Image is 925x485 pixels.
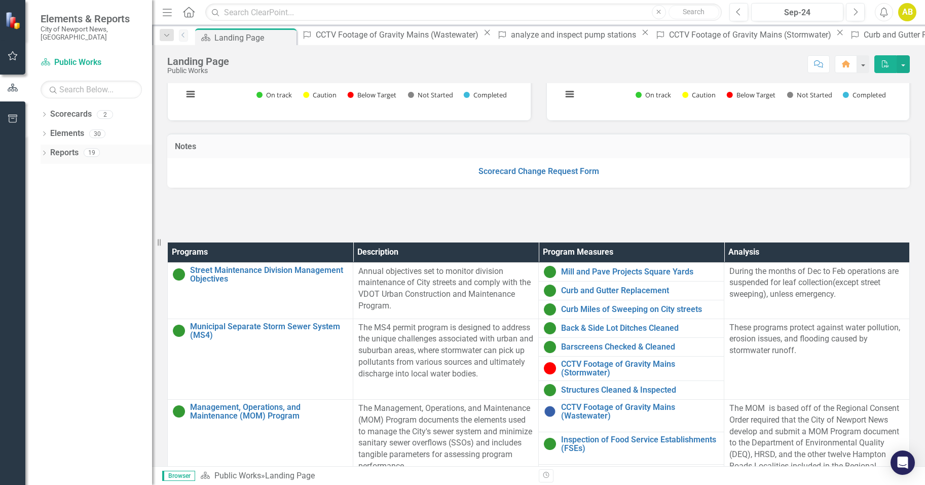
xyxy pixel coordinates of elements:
div: Landing Page [214,31,294,44]
img: Below Target [544,362,556,374]
img: ClearPoint Strategy [4,11,23,30]
img: On Target [544,303,556,316]
a: Reports [50,147,79,159]
img: On Target [544,341,556,353]
img: On Target [173,268,185,281]
a: Curb and Gutter Replacement [561,286,719,295]
span: Annual objectives set to monitor division maintenance of City streets and comply with the VDOT Ur... [358,266,531,311]
a: Public Works [214,471,261,480]
img: On Target [544,384,556,396]
span: Browser [162,471,195,481]
text: Not Started [796,90,832,99]
button: Sep-24 [751,3,844,21]
a: Structures Cleaned & Inspected [561,386,719,395]
button: View chart menu, Chart [183,87,198,101]
img: On Target [544,266,556,278]
a: Public Works [41,57,142,68]
div: CCTV Footage of Gravity Mains (Stormwater) [669,28,834,41]
button: Show On track [636,90,671,99]
button: Show Not Started [408,90,453,99]
a: CCTV Footage of Gravity Mains (Stormwater) [652,28,834,41]
img: On Target [173,405,185,418]
a: Mill and Pave Projects Square Yards [561,267,719,276]
span: Elements & Reports [41,13,142,25]
button: Show Not Started [787,90,832,99]
a: Curb Miles of Sweeping on City streets [561,305,719,314]
a: CCTV Footage of Gravity Mains (Wastewater) [561,403,719,421]
button: Show Below Target [727,90,776,99]
button: Show Completed [843,90,886,99]
a: Back & Side Lot Ditches Cleaned [561,324,719,333]
a: CCTV Footage of Gravity Mains (Stormwater) [561,360,719,377]
p: During the months of Dec to Feb operations are suspended for leaf collection(except street sweepi... [729,266,904,301]
img: No Information [544,405,556,418]
button: Show Below Target [348,90,397,99]
div: analyze and inspect pump stations [511,28,639,41]
input: Search ClearPoint... [205,4,721,21]
button: Show Caution [303,90,337,99]
div: CCTV Footage of Gravity Mains (Wastewater) [316,28,481,41]
button: Show On track [256,90,292,99]
a: Elements [50,128,84,140]
img: On Target [544,322,556,334]
small: City of Newport News, [GEOGRAPHIC_DATA] [41,25,142,42]
button: AB [898,3,916,21]
img: On Target [544,285,556,297]
div: Landing Page [167,56,229,67]
a: CCTV Footage of Gravity Mains (Wastewater) [299,28,481,41]
div: 30 [89,129,105,138]
h3: Notes [175,142,902,151]
button: View chart menu, Chart [563,87,577,101]
p: These programs protect against water pollution, erosion issues, and flooding caused by stormwater... [729,322,904,357]
span: The MS4 permit program is designed to address the unique challenges associated with urban and sub... [358,323,533,378]
img: On Target [173,325,185,337]
div: Sep-24 [755,7,840,19]
a: Scorecards [50,109,92,120]
img: On Target [544,438,556,450]
div: Public Works [167,67,229,75]
a: Scorecard Change Request Form [478,166,599,176]
a: Inspection of Food Service Establishments (FSEs) [561,435,719,453]
a: Street Maintenance Division Management Objectives [190,266,348,284]
div: Landing Page [265,471,315,480]
button: Show Completed [464,90,507,99]
button: Show Caution [682,90,716,99]
div: 2 [97,110,113,119]
div: » [200,470,531,482]
a: Municipal Separate Storm Sewer System (MS4) [190,322,348,340]
a: analyze and inspect pump stations [494,28,639,41]
div: Open Intercom Messenger [891,451,915,475]
input: Search Below... [41,81,142,98]
text: Not Started [418,90,453,99]
button: Search [669,5,719,19]
span: The Management, Operations, and Maintenance (MOM) Program documents the elements used to manage t... [358,403,532,471]
div: 19 [84,149,100,157]
a: Management, Operations, and Maintenance (MOM) Program [190,403,348,421]
a: Barscreens Checked & Cleaned [561,342,719,352]
span: Search [683,8,705,16]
